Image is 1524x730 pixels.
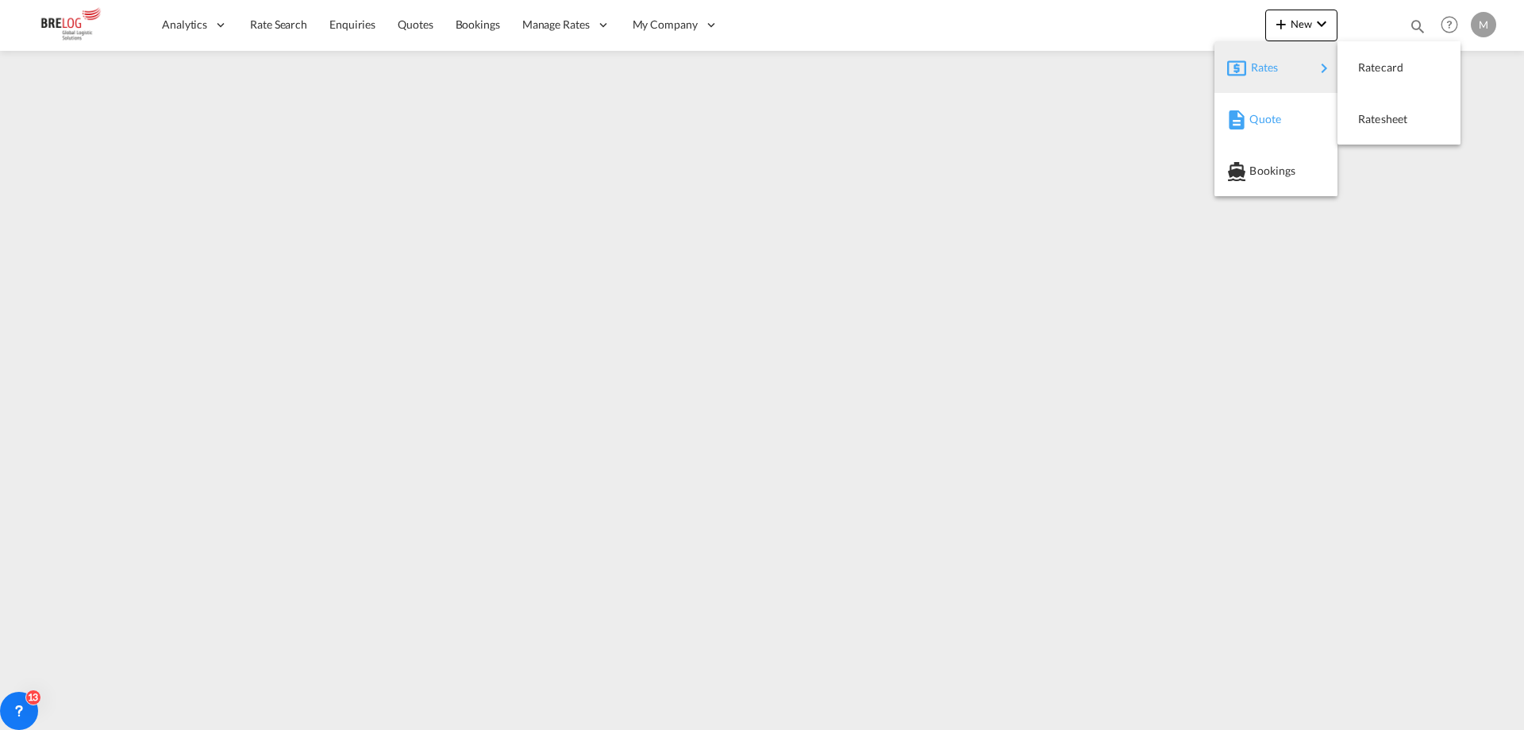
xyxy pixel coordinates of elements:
span: Rates [1251,52,1270,83]
span: Quote [1249,103,1267,135]
button: Bookings [1214,145,1337,196]
div: Bookings [1227,151,1325,191]
span: Bookings [1249,155,1267,187]
button: Quote [1214,93,1337,145]
div: Quote [1227,99,1325,139]
md-icon: icon-chevron-right [1314,59,1333,78]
